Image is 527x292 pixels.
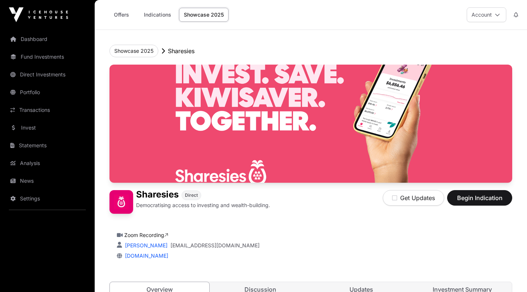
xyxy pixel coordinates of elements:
[109,45,158,57] button: Showcase 2025
[6,190,89,207] a: Settings
[124,232,168,238] a: Zoom Recording
[122,253,168,259] a: [DOMAIN_NAME]
[447,197,512,205] a: Begin Indication
[6,120,89,136] a: Invest
[168,47,195,55] p: Sharesies
[6,84,89,100] a: Portfolio
[6,31,89,47] a: Dashboard
[6,137,89,154] a: Statements
[6,173,89,189] a: News
[467,7,506,22] button: Account
[136,202,270,209] p: Democratising access to investing and wealth-building.
[139,8,176,22] a: Indications
[456,193,503,202] span: Begin Indication
[124,242,168,248] a: [PERSON_NAME]
[179,8,229,22] a: Showcase 2025
[9,7,68,22] img: Icehouse Ventures Logo
[6,102,89,118] a: Transactions
[6,155,89,171] a: Analysis
[107,8,136,22] a: Offers
[109,190,133,214] img: Sharesies
[136,190,179,200] h1: Sharesies
[170,242,260,249] a: [EMAIL_ADDRESS][DOMAIN_NAME]
[109,65,512,183] img: Sharesies
[383,190,444,206] button: Get Updates
[185,192,198,198] span: Direct
[447,190,512,206] button: Begin Indication
[6,66,89,83] a: Direct Investments
[6,49,89,65] a: Fund Investments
